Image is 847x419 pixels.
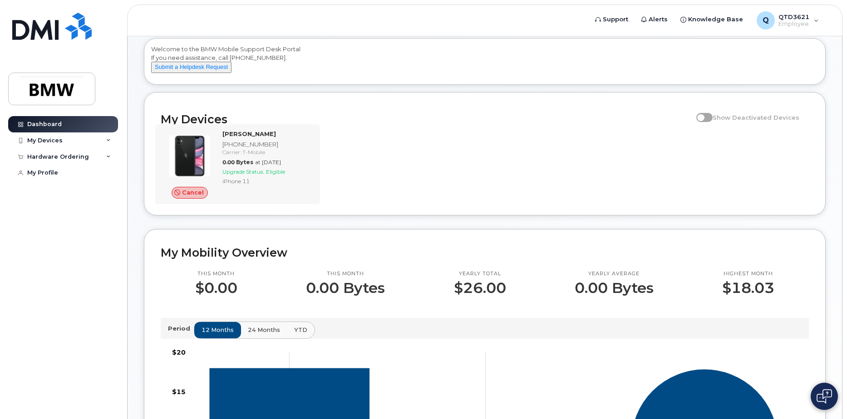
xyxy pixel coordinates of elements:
span: Eligible [266,168,285,175]
tspan: $15 [172,388,186,396]
p: Yearly total [454,270,506,278]
strong: [PERSON_NAME] [222,130,276,137]
p: This month [195,270,237,278]
img: Open chat [817,389,832,404]
span: Q [763,15,769,26]
a: Support [589,10,635,29]
span: QTD3621 [778,13,809,20]
span: 24 months [248,326,280,334]
p: Period [168,324,194,333]
p: This month [306,270,385,278]
tspan: $20 [172,348,186,356]
p: Yearly average [575,270,654,278]
p: 0.00 Bytes [306,280,385,296]
a: Cancel[PERSON_NAME][PHONE_NUMBER]Carrier: T-Mobile0.00 Bytesat [DATE]Upgrade Status:EligibleiPhon... [161,130,315,199]
a: Submit a Helpdesk Request [151,63,231,70]
span: Show Deactivated Devices [713,114,799,121]
img: iPhone_11.jpg [168,134,212,178]
p: Highest month [722,270,774,278]
span: 0.00 Bytes [222,159,253,166]
a: Alerts [635,10,674,29]
h2: My Mobility Overview [161,246,809,259]
input: Show Deactivated Devices [696,109,704,116]
span: Cancel [182,188,204,197]
p: $0.00 [195,280,237,296]
span: Knowledge Base [688,15,743,24]
span: Employee [778,20,809,28]
div: [PHONE_NUMBER] [222,140,311,149]
span: YTD [294,326,307,334]
p: 0.00 Bytes [575,280,654,296]
button: Submit a Helpdesk Request [151,62,231,73]
div: iPhone 11 [222,177,311,185]
p: $26.00 [454,280,506,296]
div: Welcome to the BMW Mobile Support Desk Portal If you need assistance, call [PHONE_NUMBER]. [151,45,818,81]
span: at [DATE] [255,159,281,166]
div: Carrier: T-Mobile [222,148,311,156]
div: QTD3621 [750,11,825,29]
span: Alerts [649,15,668,24]
p: $18.03 [722,280,774,296]
span: Upgrade Status: [222,168,264,175]
h2: My Devices [161,112,692,126]
span: Support [603,15,628,24]
a: Knowledge Base [674,10,749,29]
